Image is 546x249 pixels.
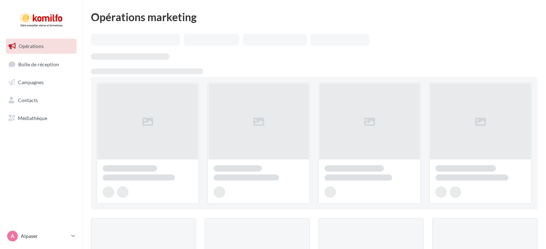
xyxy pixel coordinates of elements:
[18,115,47,121] span: Médiathèque
[18,61,59,67] span: Boîte de réception
[4,75,78,90] a: Campagnes
[6,229,77,243] a: A Alpaser
[4,57,78,72] a: Boîte de réception
[19,43,44,49] span: Opérations
[11,233,14,240] span: A
[21,233,68,240] p: Alpaser
[4,39,78,54] a: Opérations
[18,97,38,103] span: Contacts
[18,79,44,85] span: Campagnes
[91,11,537,22] div: Opérations marketing
[4,111,78,126] a: Médiathèque
[4,93,78,108] a: Contacts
